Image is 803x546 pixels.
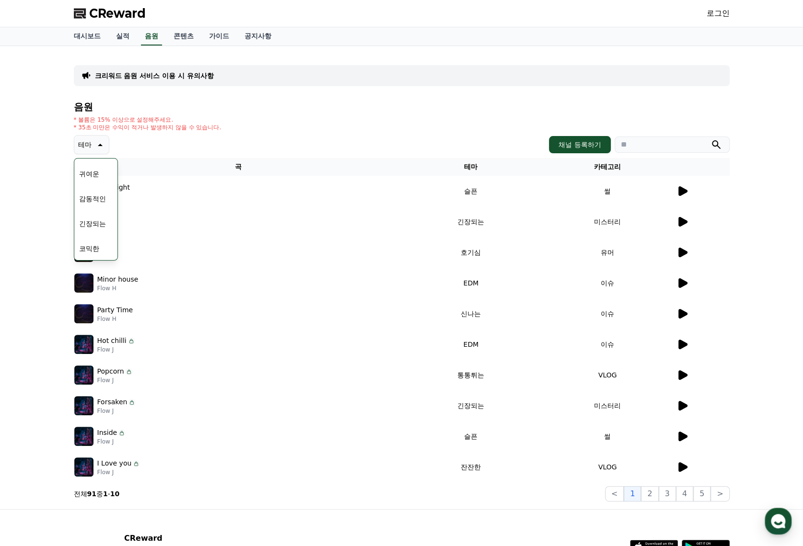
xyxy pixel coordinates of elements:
[403,206,539,237] td: 긴장되는
[539,237,676,268] td: 유머
[97,428,117,438] p: Inside
[74,427,93,446] img: music
[403,360,539,390] td: 통통튀는
[74,365,93,385] img: music
[97,376,133,384] p: Flow J
[403,421,539,452] td: 슬픈
[539,176,676,206] td: 썰
[539,329,676,360] td: 이슈
[74,158,403,176] th: 곡
[97,397,128,407] p: Forsaken
[403,298,539,329] td: 신나는
[74,335,93,354] img: music
[74,116,221,124] p: * 볼륨은 15% 이상으로 설정해주세요.
[74,457,93,477] img: music
[75,213,110,234] button: 긴장되는
[237,27,279,45] a: 공지사항
[74,6,146,21] a: CReward
[74,102,730,112] h4: 음원
[201,27,237,45] a: 가이드
[97,438,126,445] p: Flow J
[707,8,730,19] a: 로그인
[141,27,162,45] a: 음원
[74,124,221,131] p: * 35초 미만은 수익이 적거나 발생하지 않을 수 있습니다.
[676,486,693,501] button: 4
[89,6,146,21] span: CReward
[88,318,99,326] span: 대화
[110,490,119,498] strong: 10
[95,71,214,80] a: 크리워드 음원 서비스 이용 시 유의사항
[166,27,201,45] a: 콘텐츠
[403,390,539,421] td: 긴장되는
[539,206,676,237] td: 미스터리
[641,486,658,501] button: 2
[624,486,641,501] button: 1
[3,304,63,328] a: 홈
[75,163,103,184] button: 귀여운
[97,274,139,284] p: Minor house
[403,158,539,176] th: 테마
[403,268,539,298] td: EDM
[78,138,92,151] p: 테마
[97,407,136,415] p: Flow J
[148,318,160,326] span: 설정
[75,188,110,209] button: 감동적인
[97,182,130,193] p: Sad Night
[97,315,133,323] p: Flow H
[539,360,676,390] td: VLOG
[108,27,137,45] a: 실적
[87,490,96,498] strong: 91
[539,452,676,482] td: VLOG
[74,396,93,415] img: music
[549,136,610,153] button: 채널 등록하기
[74,135,109,154] button: 테마
[97,336,127,346] p: Hot chilli
[693,486,710,501] button: 5
[63,304,124,328] a: 대화
[403,237,539,268] td: 호기심
[74,489,120,499] p: 전체 중 -
[403,452,539,482] td: 잔잔한
[103,490,108,498] strong: 1
[97,468,140,476] p: Flow J
[124,304,184,328] a: 설정
[659,486,676,501] button: 3
[403,329,539,360] td: EDM
[539,390,676,421] td: 미스터리
[97,346,135,353] p: Flow J
[124,533,241,544] p: CReward
[710,486,729,501] button: >
[75,238,103,259] button: 코믹한
[539,421,676,452] td: 썰
[539,298,676,329] td: 이슈
[97,284,139,292] p: Flow H
[539,158,676,176] th: 카테고리
[74,304,93,323] img: music
[97,305,133,315] p: Party Time
[66,27,108,45] a: 대시보드
[30,318,36,326] span: 홈
[539,268,676,298] td: 이슈
[74,273,93,293] img: music
[97,366,124,376] p: Popcorn
[605,486,624,501] button: <
[403,176,539,206] td: 슬픈
[97,458,132,468] p: I Love you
